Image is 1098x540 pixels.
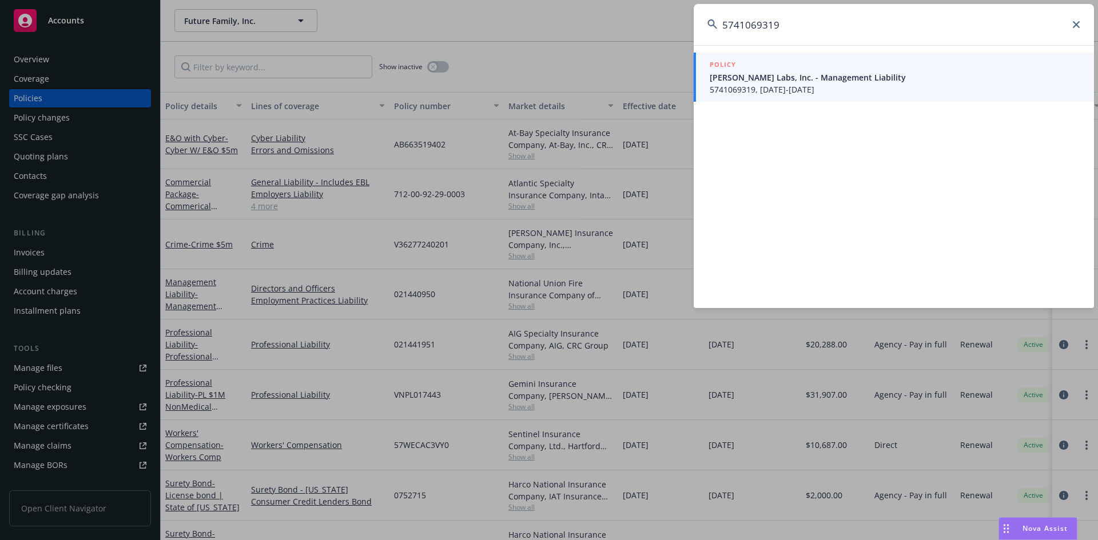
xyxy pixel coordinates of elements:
[998,517,1077,540] button: Nova Assist
[999,518,1013,539] div: Drag to move
[1023,523,1068,533] span: Nova Assist
[694,4,1094,45] input: Search...
[694,53,1094,102] a: POLICY[PERSON_NAME] Labs, Inc. - Management Liability5741069319, [DATE]-[DATE]
[710,83,1080,95] span: 5741069319, [DATE]-[DATE]
[710,71,1080,83] span: [PERSON_NAME] Labs, Inc. - Management Liability
[710,59,736,70] h5: POLICY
